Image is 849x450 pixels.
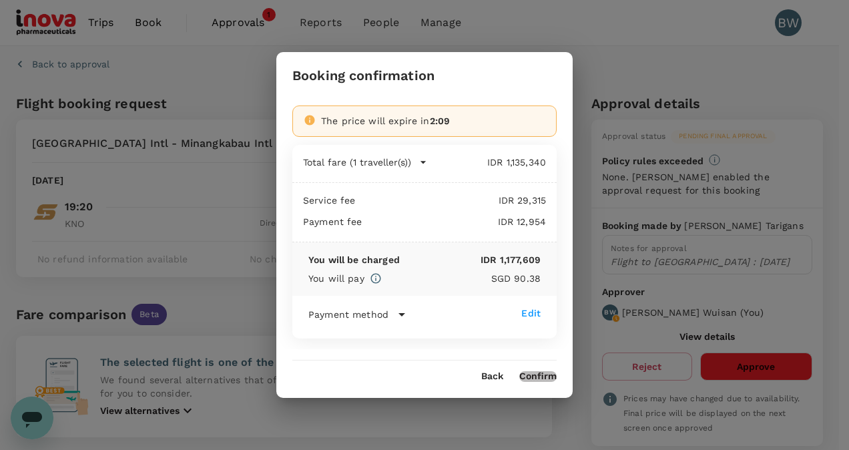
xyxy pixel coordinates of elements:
p: IDR 29,315 [356,194,546,207]
h3: Booking confirmation [292,68,435,83]
p: IDR 12,954 [362,215,546,228]
p: Payment fee [303,215,362,228]
p: IDR 1,177,609 [400,253,541,266]
span: 2:09 [430,116,451,126]
button: Confirm [519,371,557,382]
p: You will pay [308,272,364,285]
button: Total fare (1 traveller(s)) [303,156,427,169]
p: IDR 1,135,340 [427,156,546,169]
p: SGD 90.38 [382,272,541,285]
div: The price will expire in [321,114,545,128]
p: Service fee [303,194,356,207]
div: Edit [521,306,541,320]
p: Total fare (1 traveller(s)) [303,156,411,169]
p: You will be charged [308,253,400,266]
button: Back [481,371,503,382]
p: Payment method [308,308,388,321]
